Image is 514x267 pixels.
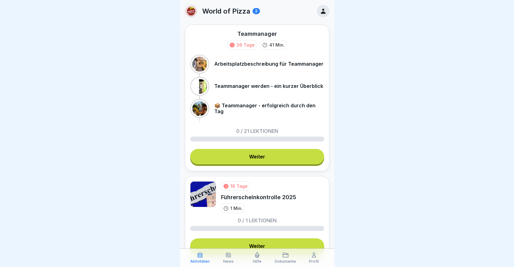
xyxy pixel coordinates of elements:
p: 0 / 21 Lektionen [236,129,278,133]
div: Teammanager [237,30,277,38]
p: Teammanager werden - ein kurzer Überblick [214,83,323,89]
p: Arbeitsplatzbeschreibung für Teammanager [214,61,324,67]
p: Aktivitäten [190,259,210,264]
p: Hilfe [253,259,261,264]
img: kp3cph9beugg37kbjst8gl5x.png [190,181,216,207]
img: wpjn4gtn6o310phqx1r289if.png [185,5,197,17]
div: 16 Tage [230,183,248,189]
p: 0 / 1 Lektionen [238,218,277,223]
a: Weiter [190,149,324,164]
p: 41 Min. [269,42,285,48]
p: World of Pizza [202,7,250,15]
p: 📦 Teammanager - erfolgreich durch den Tag [214,103,324,114]
div: 26 Tage [236,42,255,48]
div: 2 [253,8,260,14]
p: Dokumente [275,259,296,264]
div: Führerscheinkontrolle 2025 [221,193,296,201]
a: Weiter [190,238,324,254]
p: 1 Min. [230,205,243,212]
p: Profil [309,259,319,264]
p: News [223,259,234,264]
